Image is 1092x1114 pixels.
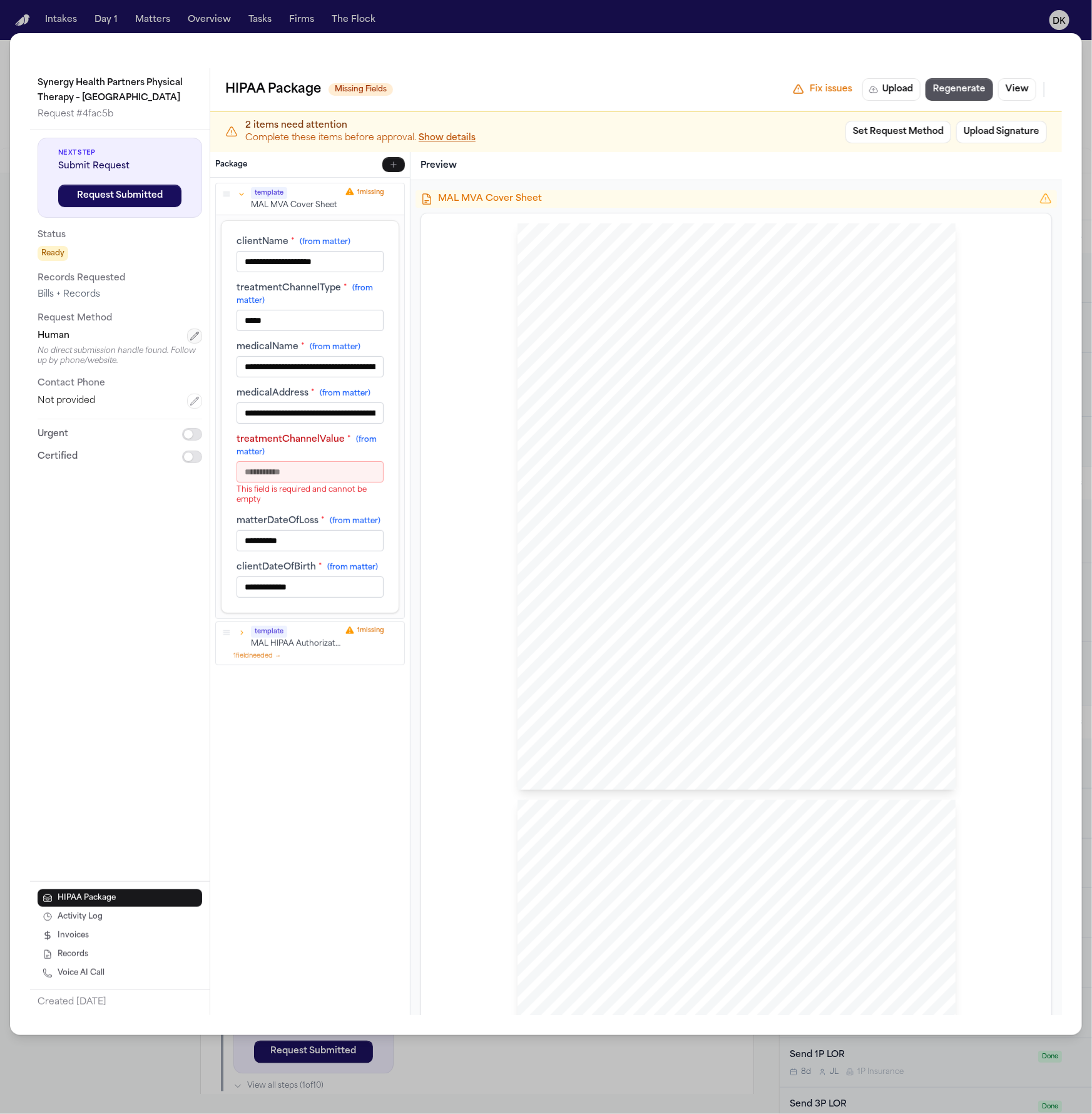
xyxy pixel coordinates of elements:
[896,684,897,690] span: -
[870,435,966,441] span: [PERSON_NAME] [PERSON_NAME]
[38,228,202,243] p: Status
[38,330,69,342] span: Human
[594,509,722,518] span: Itemized physician billing statements
[594,549,703,558] span: Treatment plans and procedures
[320,389,370,397] span: (from matter)
[692,747,771,755] span: [STREET_ADDRESS]
[38,964,202,982] button: Voice AI Call
[38,908,202,926] button: Activity Log
[870,528,963,534] span: [PERSON_NAME] [PERSON_NAME]
[703,423,706,432] span: -
[569,604,834,613] span: format. Please inform us of any applicable fees before processing the request.
[672,863,704,872] span: Paralegal
[569,464,773,473] span: I am writing to request copies of itemized bill for our client,
[58,160,181,173] span: Submit Request
[620,423,637,432] span: DOS
[594,539,702,548] span: Diagnostic and imaging reports
[870,486,916,492] span: [PERSON_NAME]
[625,474,627,483] span: ,
[327,563,378,571] span: (from matter)
[421,160,1052,172] h3: Preview
[581,634,584,643] span: -
[569,595,621,603] span: release of these
[899,477,919,483] span: Holland
[216,621,404,665] div: templateMAL HIPAA Authorization 11missing1fieldneeded →
[38,927,202,944] button: Invoices
[674,403,745,412] span: [PERSON_NAME]
[598,634,601,643] span: -
[569,382,648,391] span: [STREET_ADDRESS]
[870,367,917,374] span: [PERSON_NAME]
[58,912,103,922] span: Activity Log
[870,477,919,483] span: [PERSON_NAME]
[870,703,901,709] span: *Of Counsel
[870,401,936,407] span: Jordan [PERSON_NAME]
[870,536,918,543] span: [PERSON_NAME]
[594,569,687,578] span: Itemized billing statements
[870,409,916,416] span: [PERSON_NAME]
[870,443,920,449] span: [PERSON_NAME]*
[884,747,886,755] span: -
[870,648,981,655] span: [PERSON_NAME][GEOGRAPHIC_DATA]
[245,120,838,132] p: 2 items need attention
[438,193,1034,205] span: MAL MVA Cover Sheet
[38,107,202,122] p: Request # 4fac5b
[594,403,608,412] span: RE:
[674,423,691,432] span: 2025
[225,79,321,100] h2: HIPAA Package
[887,747,904,755] span: 7575
[237,484,384,504] p: This field is required and cannot be empty
[870,684,896,690] span: Tax ID: 38
[870,469,915,475] span: [PERSON_NAME]
[357,626,384,635] span: 1 missing
[956,121,1047,143] button: Upload Signature
[38,376,202,391] p: Contact Phone
[672,852,737,861] span: [PERSON_NAME]
[870,553,916,560] span: [PERSON_NAME]
[237,340,384,353] label: medicalName
[569,624,839,633] span: Should you require any additional information, please feel free to contact me at
[884,757,886,765] span: -
[870,460,919,466] span: [PERSON_NAME]
[870,587,916,593] span: [PERSON_NAME]
[620,403,659,412] span: Our Client:
[58,185,181,207] button: Request Submitted
[870,747,884,755] span: 353
[581,539,584,548] span: -
[870,503,964,509] span: [PERSON_NAME] [PERSON_NAME]
[58,968,105,978] span: Voice AI Call
[870,392,916,399] span: [PERSON_NAME]
[998,78,1036,101] button: View
[690,757,773,765] span: [GEOGRAPHIC_DATA]
[581,559,584,568] span: -
[38,449,78,464] p: Certified
[870,494,918,500] span: [PERSON_NAME]
[691,423,694,432] span: -
[237,436,377,456] span: (from matter)
[670,585,820,593] span: compliant authorization form permitting the
[38,76,202,106] p: Synergy Health Partners Physical Therapy – [GEOGRAPHIC_DATA]
[588,449,655,457] span: Records Custodian,
[58,893,116,903] span: HIPAA Package
[569,585,666,593] span: Enclosed is a signed HIPAA
[310,343,360,350] span: (from matter)
[674,413,698,422] span: [DATE]
[620,413,641,422] span: DOB:
[251,200,341,211] p: MAL MVA Cover Sheet
[330,517,380,524] span: (from matter)
[870,359,902,365] span: ATTORNEYS
[870,544,917,551] span: [PERSON_NAME]
[868,757,870,765] span: -
[845,121,951,143] button: Set Request Method
[600,634,698,643] span: 2784 or records@finchlegal.
[852,757,855,765] span: -
[870,384,917,391] span: [PERSON_NAME]
[569,360,609,369] span: SENT VIA
[237,561,384,573] label: clientDateOfBirth
[870,570,923,576] span: [PERSON_NAME] Sly
[716,423,719,432] span: -
[237,514,384,527] label: matterDateOfLoss
[870,614,888,620] span: Offices
[870,657,930,663] span: [GEOGRAPHIC_DATA]
[569,644,619,653] span: to this request.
